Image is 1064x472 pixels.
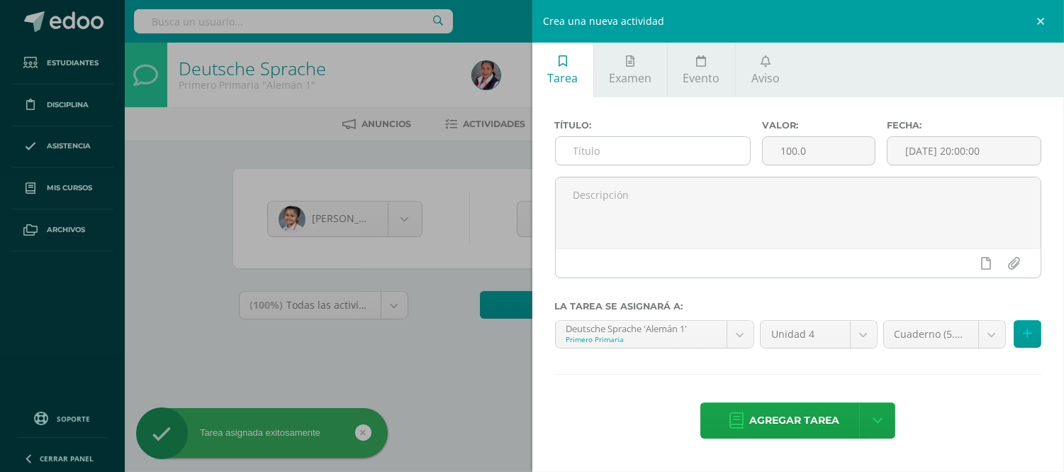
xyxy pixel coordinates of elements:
label: Título: [555,120,751,131]
span: Evento [683,70,719,86]
a: Aviso [736,43,795,97]
a: Examen [594,43,667,97]
span: Aviso [751,70,780,86]
input: Fecha de entrega [887,137,1041,165]
a: Deutsche Sprache 'Alemán 1'Primero Primaria [556,321,754,348]
a: Evento [668,43,735,97]
div: Primero Primaria [566,334,716,344]
div: Deutsche Sprache 'Alemán 1' [566,321,716,334]
input: Título [556,137,751,165]
a: Cuaderno (5.0%) [884,321,1006,348]
span: Agregar tarea [749,403,839,438]
label: Fecha: [887,120,1041,131]
a: Tarea [532,43,593,97]
span: Tarea [547,70,578,86]
span: Cuaderno (5.0%) [895,321,968,348]
span: Unidad 4 [771,321,839,348]
label: Valor: [762,120,875,131]
a: Unidad 4 [761,321,877,348]
span: Examen [609,70,651,86]
input: Puntos máximos [763,137,875,165]
label: La tarea se asignará a: [555,301,1042,312]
